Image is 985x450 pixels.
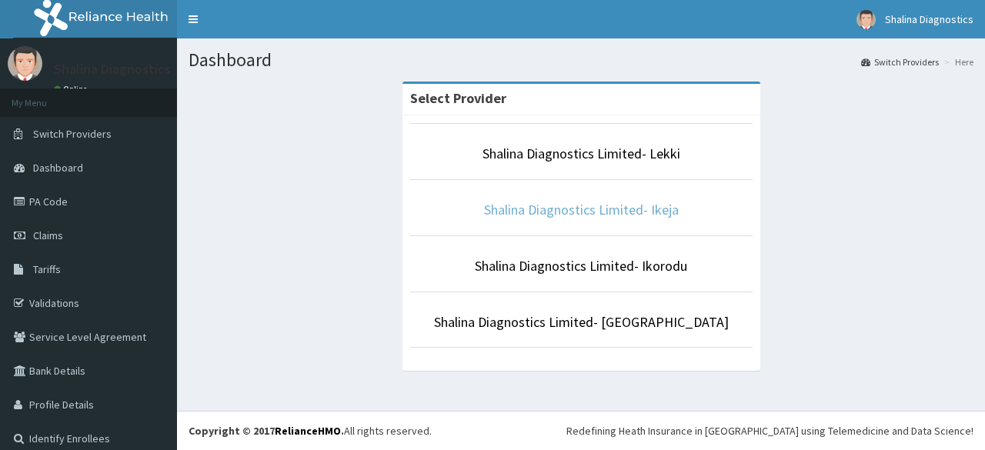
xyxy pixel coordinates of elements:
a: Shalina Diagnostics Limited- Ikeja [484,201,679,218]
strong: Copyright © 2017 . [189,424,344,438]
a: RelianceHMO [275,424,341,438]
img: User Image [856,10,876,29]
a: Shalina Diagnostics Limited- [GEOGRAPHIC_DATA] [434,313,729,331]
span: Shalina Diagnostics [885,12,973,26]
strong: Select Provider [410,89,506,107]
p: Shalina Diagnostics [54,62,171,76]
span: Claims [33,228,63,242]
a: Shalina Diagnostics Limited- Lekki [482,145,680,162]
span: Dashboard [33,161,83,175]
img: User Image [8,46,42,81]
li: Here [940,55,973,68]
h1: Dashboard [189,50,973,70]
a: Shalina Diagnostics Limited- Ikorodu [475,257,687,275]
a: Online [54,84,91,95]
div: Redefining Heath Insurance in [GEOGRAPHIC_DATA] using Telemedicine and Data Science! [566,423,973,438]
a: Switch Providers [861,55,939,68]
span: Tariffs [33,262,61,276]
footer: All rights reserved. [177,411,985,450]
span: Switch Providers [33,127,112,141]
